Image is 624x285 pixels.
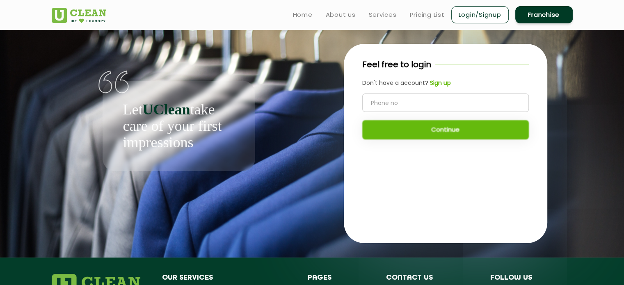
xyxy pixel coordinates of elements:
[362,93,529,112] input: Phone no
[52,8,106,23] img: UClean Laundry and Dry Cleaning
[293,10,313,20] a: Home
[326,10,356,20] a: About us
[369,10,397,20] a: Services
[430,79,451,87] b: Sign up
[123,101,235,150] p: Let take care of your first impressions
[362,58,431,71] p: Feel free to login
[451,6,509,23] a: Login/Signup
[98,71,129,93] img: quote-img
[362,79,428,87] span: Don't have a account?
[410,10,445,20] a: Pricing List
[428,79,451,87] a: Sign up
[142,101,190,118] b: UClean
[515,6,573,23] a: Franchise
